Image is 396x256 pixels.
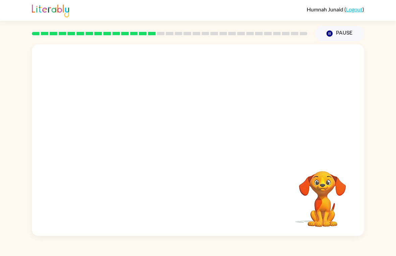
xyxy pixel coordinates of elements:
button: Pause [315,26,364,41]
img: Literably [32,3,69,17]
span: Humnah Junaid [307,6,344,12]
a: Logout [346,6,362,12]
video: Your browser must support playing .mp4 files to use Literably. Please try using another browser. [289,161,356,228]
div: ( ) [307,6,364,12]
